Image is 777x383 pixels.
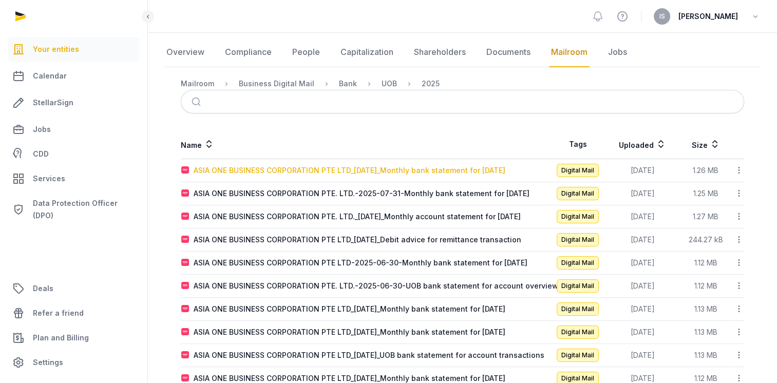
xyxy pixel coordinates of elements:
[33,97,73,109] span: StellarSign
[557,210,599,223] span: Digital Mail
[338,37,395,67] a: Capitalization
[181,305,189,313] img: pdf.svg
[680,205,731,228] td: 1.27 MB
[8,193,139,226] a: Data Protection Officer (DPO)
[194,235,521,245] div: ASIA ONE BUSINESS CORPORATION PTE LTD_[DATE]_Debit advice for remittance transaction
[33,70,67,82] span: Calendar
[557,349,599,362] span: Digital Mail
[223,37,274,67] a: Compliance
[194,165,505,176] div: ASIA ONE BUSINESS CORPORATION PTE LTD_[DATE]_Monthly bank statement for [DATE]
[631,189,655,198] span: [DATE]
[593,264,777,383] div: Виджет чата
[654,8,670,25] button: IS
[33,148,49,160] span: CDD
[678,10,738,23] span: [PERSON_NAME]
[33,173,65,185] span: Services
[181,213,189,221] img: pdf.svg
[8,117,139,142] a: Jobs
[557,279,599,293] span: Digital Mail
[8,350,139,375] a: Settings
[181,189,189,198] img: pdf.svg
[194,327,505,337] div: ASIA ONE BUSINESS CORPORATION PTE LTD_[DATE]_Monthly bank statement for [DATE]
[382,79,397,89] div: UOB
[557,164,599,177] span: Digital Mail
[557,233,599,246] span: Digital Mail
[412,37,468,67] a: Shareholders
[606,37,629,67] a: Jobs
[557,302,599,316] span: Digital Mail
[181,130,551,159] th: Name
[557,187,599,200] span: Digital Mail
[8,90,139,115] a: StellarSign
[659,13,665,20] span: IS
[680,182,731,205] td: 1.25 MB
[164,37,761,67] nav: Tabs
[557,256,599,270] span: Digital Mail
[8,37,139,62] a: Your entities
[194,304,505,314] div: ASIA ONE BUSINESS CORPORATION PTE LTD_[DATE]_Monthly bank statement for [DATE]
[181,282,189,290] img: pdf.svg
[8,144,139,164] a: CDD
[680,159,731,182] td: 1.26 MB
[8,276,139,301] a: Deals
[33,197,135,222] span: Data Protection Officer (DPO)
[33,282,53,295] span: Deals
[8,166,139,191] a: Services
[339,79,357,89] div: Bank
[194,258,527,268] div: ASIA ONE BUSINESS CORPORATION PTE LTD-2025-06-30-Monthly bank statement for [DATE]
[239,79,314,89] div: Business Digital Mail
[605,130,680,159] th: Uploaded
[194,212,521,222] div: ASIA ONE BUSINESS CORPORATION PTE. LTD._[DATE]_Monthly account statement for [DATE]
[631,235,655,244] span: [DATE]
[290,37,322,67] a: People
[557,325,599,339] span: Digital Mail
[181,374,189,382] img: pdf.svg
[551,130,605,159] th: Tags
[33,356,63,369] span: Settings
[185,90,210,113] button: Submit
[33,123,51,136] span: Jobs
[549,37,590,67] a: Mailroom
[194,350,544,360] div: ASIA ONE BUSINESS CORPORATION PTE LTD_[DATE]_UOB bank statement for account transactions
[181,166,189,175] img: pdf.svg
[181,328,189,336] img: pdf.svg
[422,79,440,89] div: 2025
[164,37,206,67] a: Overview
[33,43,79,55] span: Your entities
[33,307,84,319] span: Refer a friend
[33,332,89,344] span: Plan and Billing
[181,78,744,90] nav: Breadcrumb
[194,188,529,199] div: ASIA ONE BUSINESS CORPORATION PTE. LTD.-2025-07-31-Monthly bank statement for [DATE]
[8,301,139,325] a: Refer a friend
[8,64,139,88] a: Calendar
[194,281,558,291] div: ASIA ONE BUSINESS CORPORATION PTE. LTD.-2025-06-30-UOB bank statement for account overview
[631,166,655,175] span: [DATE]
[484,37,533,67] a: Documents
[181,351,189,359] img: pdf.svg
[593,264,777,383] iframe: Chat Widget
[8,325,139,350] a: Plan and Billing
[680,252,731,275] td: 1.12 MB
[631,258,655,267] span: [DATE]
[181,259,189,267] img: pdf.svg
[680,228,731,252] td: 244.27 kB
[181,79,214,89] div: Mailroom
[631,212,655,221] span: [DATE]
[181,236,189,244] img: pdf.svg
[680,130,731,159] th: Size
